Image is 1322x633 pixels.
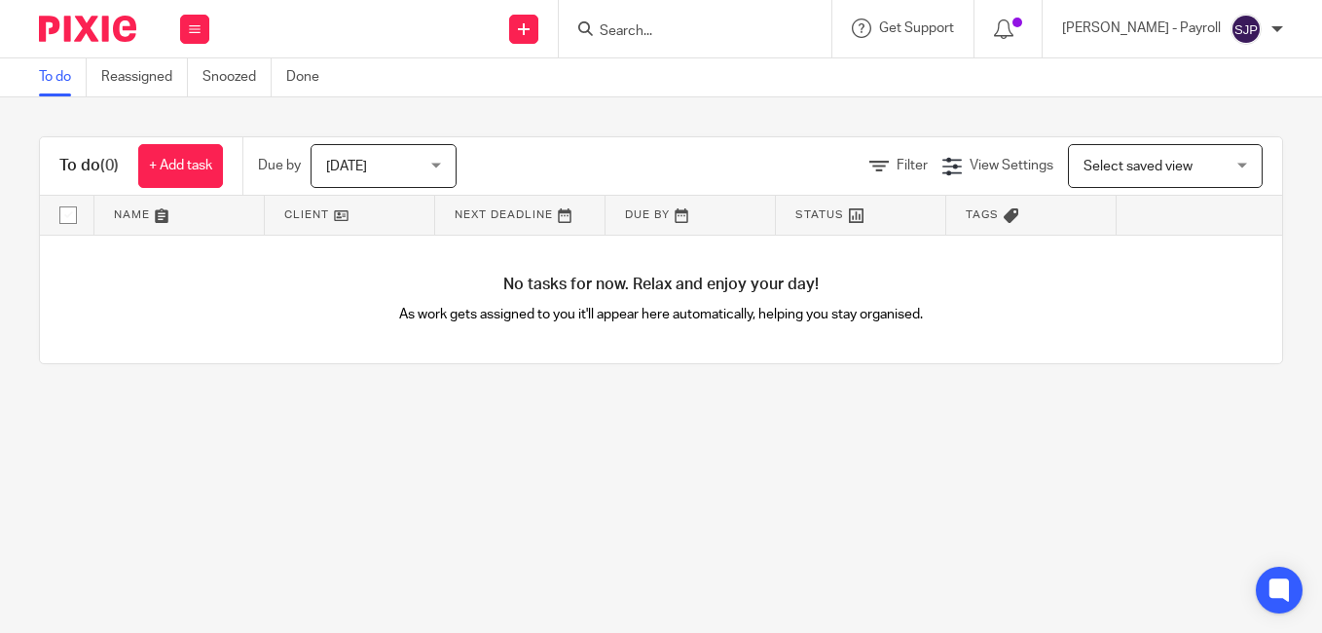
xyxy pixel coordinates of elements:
[59,156,119,176] h1: To do
[138,144,223,188] a: + Add task
[202,58,272,96] a: Snoozed
[258,156,301,175] p: Due by
[1083,160,1193,173] span: Select saved view
[286,58,334,96] a: Done
[970,159,1053,172] span: View Settings
[598,23,773,41] input: Search
[100,158,119,173] span: (0)
[101,58,188,96] a: Reassigned
[966,209,999,220] span: Tags
[1230,14,1262,45] img: svg%3E
[326,160,367,173] span: [DATE]
[897,159,928,172] span: Filter
[39,58,87,96] a: To do
[350,305,972,324] p: As work gets assigned to you it'll appear here automatically, helping you stay organised.
[40,275,1282,295] h4: No tasks for now. Relax and enjoy your day!
[39,16,136,42] img: Pixie
[879,21,954,35] span: Get Support
[1062,19,1221,38] p: [PERSON_NAME] - Payroll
